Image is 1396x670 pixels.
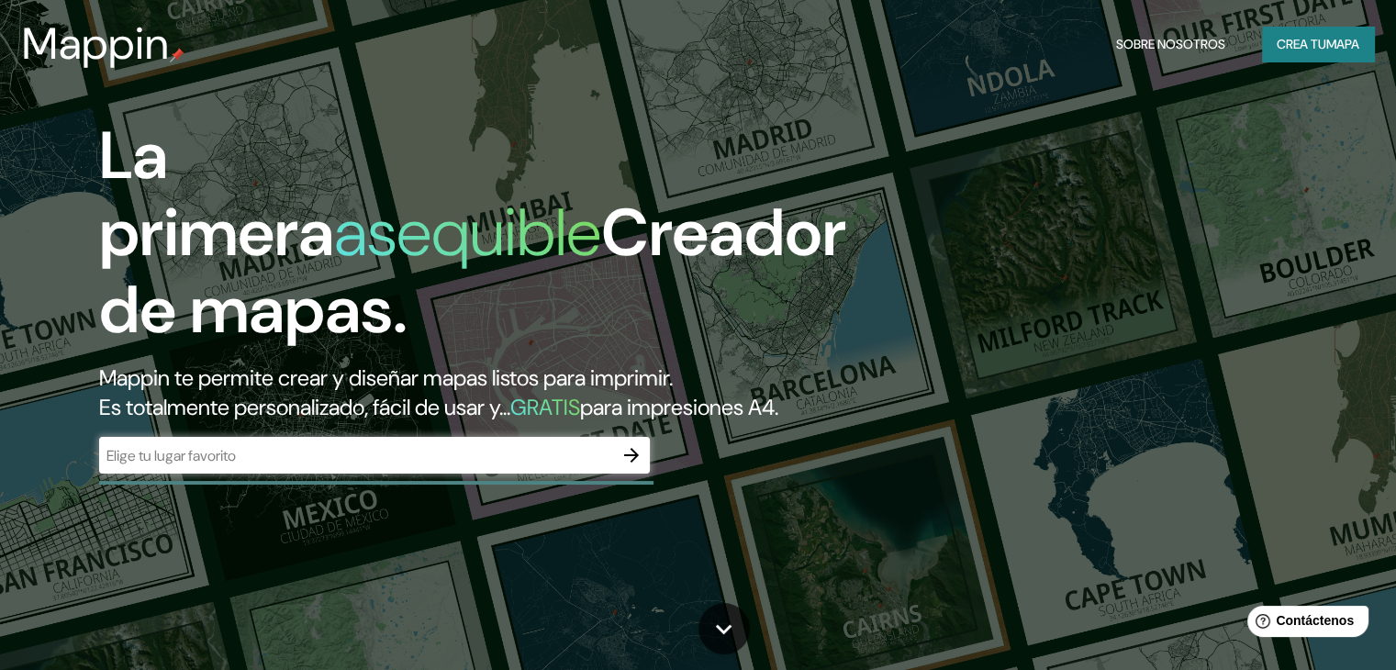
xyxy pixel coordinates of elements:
font: Sobre nosotros [1116,36,1225,52]
font: Es totalmente personalizado, fácil de usar y... [99,393,510,421]
font: GRATIS [510,393,580,421]
button: Crea tumapa [1262,27,1374,61]
font: Mappin te permite crear y diseñar mapas listos para imprimir. [99,363,673,392]
font: Mappin [22,15,170,73]
font: La primera [99,113,334,275]
button: Sobre nosotros [1109,27,1233,61]
font: Crea tu [1277,36,1326,52]
font: Creador de mapas. [99,190,846,352]
font: para impresiones A4. [580,393,778,421]
iframe: Lanzador de widgets de ayuda [1233,598,1376,650]
font: asequible [334,190,601,275]
font: mapa [1326,36,1359,52]
img: pin de mapeo [170,48,184,62]
input: Elige tu lugar favorito [99,445,613,466]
